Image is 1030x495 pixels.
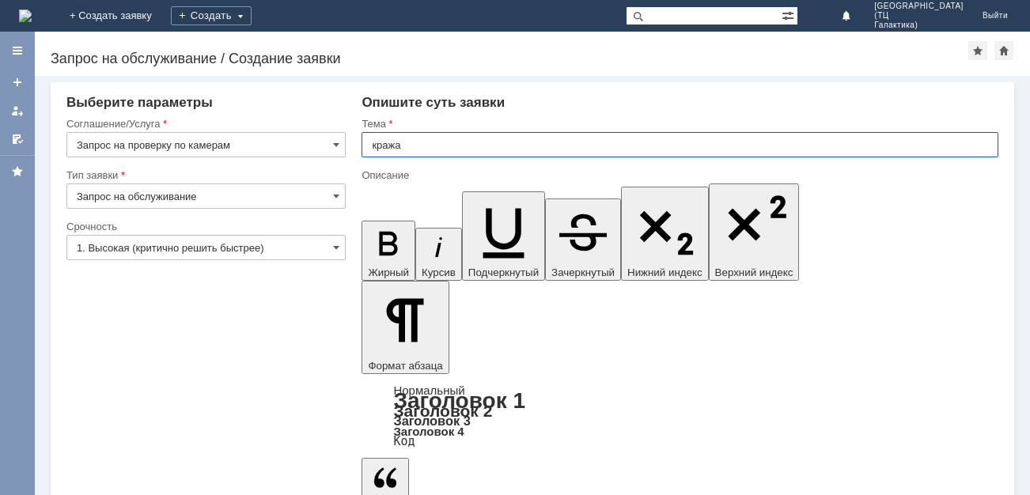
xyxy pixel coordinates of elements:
span: Опишите суть заявки [362,95,505,110]
a: Код [393,434,415,448]
span: Жирный [368,266,409,278]
span: Верхний индекс [715,266,793,278]
a: Перейти на домашнюю страницу [19,9,32,22]
a: Заголовок 1 [393,388,525,413]
div: Создать [171,6,252,25]
a: Мои согласования [5,127,30,152]
div: Сделать домашней страницей [994,41,1013,60]
div: Запрос на обслуживание / Создание заявки [51,51,968,66]
span: Курсив [422,266,456,278]
span: Зачеркнутый [551,266,615,278]
div: Соглашение/Услуга [66,119,343,129]
span: [GEOGRAPHIC_DATA] [874,2,964,11]
button: Курсив [415,228,462,281]
div: Формат абзаца [362,385,998,447]
button: Нижний индекс [621,187,709,281]
a: Нормальный [393,384,464,397]
span: Формат абзаца [368,360,442,372]
a: Мои заявки [5,98,30,123]
div: Тема [362,119,995,129]
button: Верхний индекс [709,183,800,281]
div: Срочность [66,221,343,232]
a: Заголовок 3 [393,414,470,428]
span: Выберите параметры [66,95,213,110]
a: Заголовок 4 [393,425,464,438]
a: Создать заявку [5,70,30,95]
img: logo [19,9,32,22]
a: Заголовок 2 [393,402,492,420]
div: Тип заявки [66,170,343,180]
button: Жирный [362,221,415,281]
div: Добавить в избранное [968,41,987,60]
button: Подчеркнутый [462,191,545,281]
button: Формат абзаца [362,281,449,374]
span: Расширенный поиск [782,7,797,22]
button: Зачеркнутый [545,198,621,281]
div: Описание [362,170,995,180]
span: (ТЦ [874,11,964,21]
span: Нижний индекс [627,266,702,278]
span: Галактика) [874,21,964,30]
span: Подчеркнутый [468,266,539,278]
